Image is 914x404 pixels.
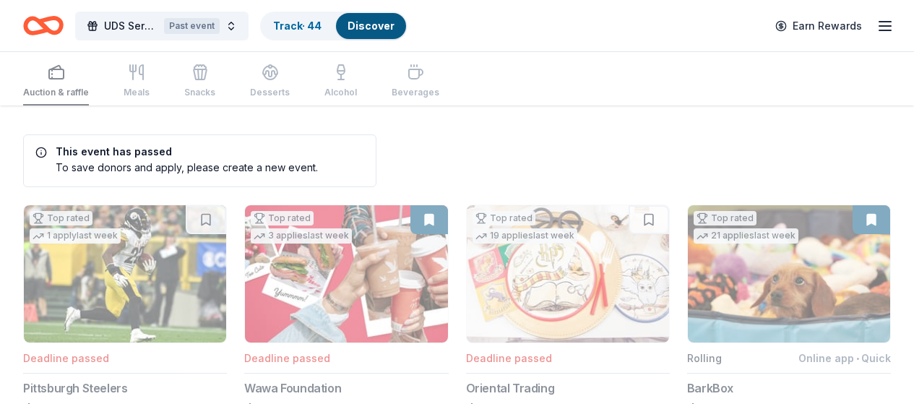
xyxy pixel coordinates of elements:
span: UDS Service Dogs Pick Your Own Prize Benefit Bingo Event [104,17,158,35]
div: To save donors and apply, please create a new event. [35,160,318,175]
button: Track· 44Discover [260,12,408,40]
a: Discover [348,20,395,32]
a: Home [23,9,64,43]
a: Earn Rewards [767,13,871,39]
div: Past event [164,18,220,34]
button: UDS Service Dogs Pick Your Own Prize Benefit Bingo EventPast event [75,12,249,40]
a: Track· 44 [273,20,322,32]
h5: This event has passed [35,147,318,157]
